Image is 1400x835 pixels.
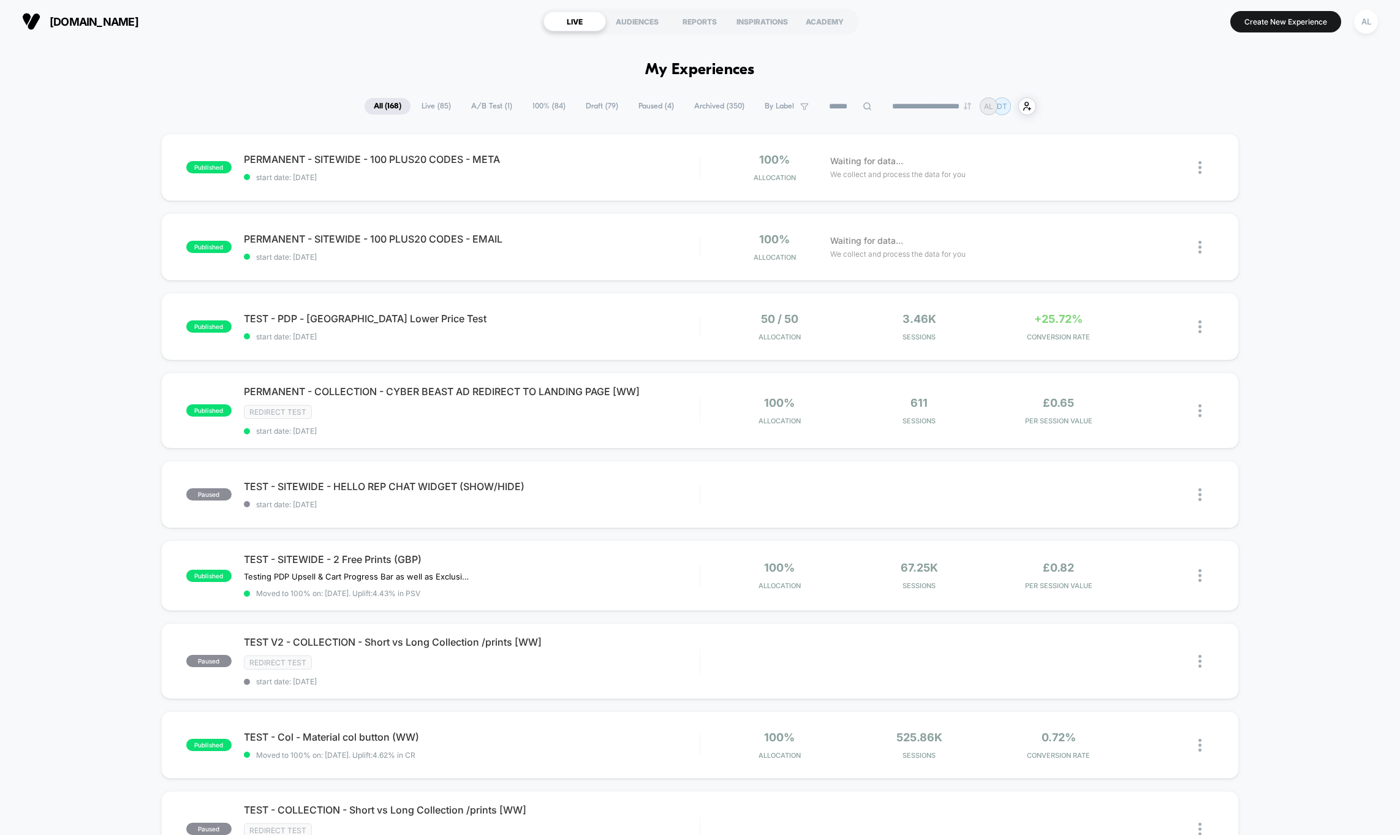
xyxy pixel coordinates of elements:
span: 611 [910,396,928,409]
span: Sessions [852,751,986,760]
span: published [186,570,232,582]
span: start date: [DATE] [244,252,700,262]
span: £0.65 [1043,396,1074,409]
span: TEST V2 - COLLECTION - Short vs Long Collection /prints [WW] [244,636,700,648]
span: Testing PDP Upsell & Cart Progress Bar as well as Exclusive Free Prints in the Cart [244,572,471,581]
span: start date: [DATE] [244,500,700,509]
span: Allocation [754,173,796,182]
span: 3.46k [902,312,936,325]
span: 100% [759,233,790,246]
span: 50 / 50 [761,312,798,325]
img: close [1198,488,1201,501]
span: Allocation [759,581,801,590]
span: Paused ( 4 ) [629,98,683,115]
img: close [1198,404,1201,417]
span: TEST - PDP - [GEOGRAPHIC_DATA] Lower Price Test [244,312,700,325]
span: start date: [DATE] [244,332,700,341]
span: +25.72% [1034,312,1083,325]
div: AUDIENCES [606,12,668,31]
span: paused [186,823,232,835]
span: 100% [764,561,795,574]
span: paused [186,488,232,501]
span: By Label [765,102,794,111]
div: ACADEMY [793,12,856,31]
span: CONVERSION RATE [992,751,1126,760]
div: LIVE [543,12,606,31]
span: £0.82 [1043,561,1074,574]
span: PERMANENT - SITEWIDE - 100 PLUS20 CODES - META [244,153,700,165]
span: published [186,241,232,253]
span: Redirect Test [244,405,312,419]
span: We collect and process the data for you [830,168,966,180]
img: close [1198,739,1201,752]
span: PER SESSION VALUE [992,581,1126,590]
span: PERMANENT - SITEWIDE - 100 PLUS20 CODES - EMAIL [244,233,700,245]
span: start date: [DATE] [244,426,700,436]
img: close [1198,241,1201,254]
span: 100% ( 84 ) [523,98,575,115]
span: PER SESSION VALUE [992,417,1126,425]
span: CONVERSION RATE [992,333,1126,341]
img: Visually logo [22,12,40,31]
span: start date: [DATE] [244,677,700,686]
img: close [1198,320,1201,333]
span: TEST - SITEWIDE - 2 Free Prints (GBP) [244,553,700,565]
span: Allocation [759,333,801,341]
div: REPORTS [668,12,731,31]
button: [DOMAIN_NAME] [18,12,142,31]
span: Allocation [759,751,801,760]
span: Sessions [852,417,986,425]
span: Draft ( 79 ) [577,98,627,115]
span: [DOMAIN_NAME] [50,15,138,28]
span: TEST - Col - Material col button (WW) [244,731,700,743]
span: Allocation [759,417,801,425]
span: A/B Test ( 1 ) [462,98,521,115]
p: DT [997,102,1007,111]
span: TEST - COLLECTION - Short vs Long Collection /prints [WW] [244,804,700,816]
span: Live ( 85 ) [412,98,460,115]
span: PERMANENT - COLLECTION - CYBER BEAST AD REDIRECT TO LANDING PAGE [WW] [244,385,700,398]
div: INSPIRATIONS [731,12,793,31]
span: published [186,404,232,417]
div: AL [1354,10,1378,34]
span: 0.72% [1042,731,1076,744]
h1: My Experiences [645,61,755,79]
span: Waiting for data... [830,234,903,247]
span: paused [186,655,232,667]
span: 100% [764,396,795,409]
button: AL [1350,9,1382,34]
button: Create New Experience [1230,11,1341,32]
img: close [1198,655,1201,668]
span: Waiting for data... [830,154,903,168]
img: end [964,102,971,110]
span: published [186,161,232,173]
span: TEST - SITEWIDE - HELLO REP CHAT WIDGET (SHOW/HIDE) [244,480,700,493]
span: All ( 168 ) [365,98,411,115]
span: start date: [DATE] [244,173,700,182]
p: AL [984,102,993,111]
span: Sessions [852,581,986,590]
span: published [186,739,232,751]
span: Sessions [852,333,986,341]
span: 67.25k [901,561,938,574]
span: 100% [759,153,790,166]
img: close [1198,569,1201,582]
span: Moved to 100% on: [DATE] . Uplift: 4.43% in PSV [256,589,420,598]
span: 100% [764,731,795,744]
span: published [186,320,232,333]
span: Redirect Test [244,656,312,670]
span: Moved to 100% on: [DATE] . Uplift: 4.62% in CR [256,750,415,760]
img: close [1198,161,1201,174]
span: Archived ( 350 ) [685,98,754,115]
span: We collect and process the data for you [830,248,966,260]
span: 525.86k [896,731,942,744]
span: Allocation [754,253,796,262]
